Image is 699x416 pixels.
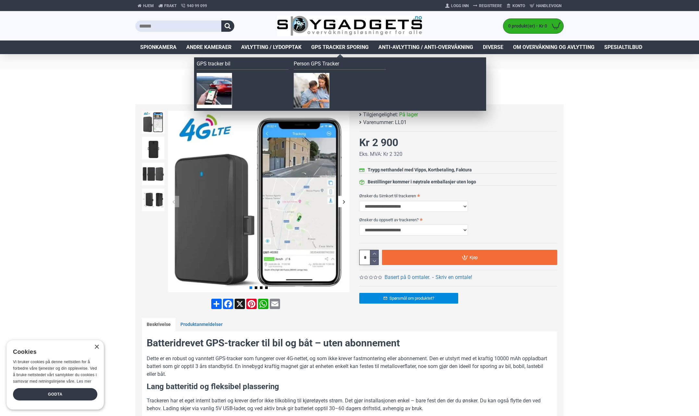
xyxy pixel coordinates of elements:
label: Ønsker du Simkort til trackeren [359,191,557,201]
div: Bestillinger kommer i nøytrale emballasjer uten logo [368,179,476,185]
a: Spørsmål om produktet? [359,293,458,304]
img: GPS Tracker til bil/båt med 3 års batteritid - SpyGadgets.no [142,163,165,185]
a: Facebook [222,299,234,309]
label: Ønsker du oppsett av trackeren? [359,214,557,225]
a: Skriv en omtale! [435,273,472,281]
a: Diverse [478,40,508,54]
a: Email [269,299,281,309]
div: Kr 2 900 [359,135,398,150]
a: Les mer, opens a new window [77,379,91,384]
span: Vi bruker cookies på denne nettsiden for å forbedre våre tjenester og din opplevelse. Ved å bruke... [13,360,97,383]
a: Share [211,299,222,309]
span: Go to slide 2 [255,286,257,289]
a: Spionkamera [135,40,181,54]
a: Basert på 0 omtaler. [385,273,430,281]
div: Previous slide [168,196,179,207]
a: Spesialtilbud [599,40,647,54]
b: - [432,274,434,280]
span: Logg Inn [451,3,469,9]
img: GPS Tracker til bil/båt med 3 års batteritid - SpyGadgets.no [142,137,165,159]
span: Spesialtilbud [604,43,642,51]
img: GPS tracker bil [197,73,232,108]
a: Logg Inn [443,1,471,11]
a: GPS Tracker Sporing [306,40,374,54]
span: Go to slide 4 [265,286,268,289]
div: Next slide [338,196,349,207]
span: Registrere [479,3,502,9]
a: Pinterest [246,299,257,309]
a: Anti-avlytting / Anti-overvåkning [374,40,478,54]
a: Beskrivelse [142,318,176,331]
a: Produktanmeldelser [176,318,227,331]
img: Person GPS Tracker [294,73,329,108]
a: Person GPS Tracker [294,60,386,70]
div: Godta [13,388,97,400]
span: Konto [512,3,525,9]
span: GPS Tracker Sporing [311,43,369,51]
p: Dette er en robust og vanntett GPS-tracker som fungerer over 4G-nettet, og som ikke krever fastmo... [147,355,552,378]
img: SpyGadgets.no [277,16,423,37]
h2: Batteridrevet GPS-tracker til bil og båt – uten abonnement [147,336,552,350]
div: Trygg netthandel med Vipps, Kortbetaling, Faktura [368,167,472,173]
a: Andre kameraer [181,40,236,54]
span: 0 produkt(er) - Kr 0 [503,23,549,29]
a: Registrere [471,1,504,11]
span: Go to slide 1 [250,286,252,289]
span: Om overvåkning og avlytting [513,43,595,51]
img: GPS Tracker til bil/båt med 3 års batteritid - SpyGadgets.no [142,189,165,211]
span: Kjøp [470,255,478,260]
span: GPS Tracker til bil/båt med 3 års batteritid [135,78,564,95]
span: Go to slide 3 [260,286,263,289]
span: På lager [399,111,418,119]
b: Tilgjengelighet: [363,111,398,119]
span: Andre kameraer [186,43,231,51]
div: Cookies [13,345,93,359]
span: Avlytting / Lydopptak [241,43,301,51]
p: Trackeren har et eget internt batteri og krever derfor ikke tilkobling til kjøretøyets strøm. Det... [147,397,552,412]
span: Diverse [483,43,503,51]
a: X [234,299,246,309]
img: GPS Tracker til bil/båt med 3 års batteritid - SpyGadgets.no [168,111,349,292]
a: Om overvåkning og avlytting [508,40,599,54]
span: Spionkamera [140,43,177,51]
span: LL01 [395,119,407,126]
a: Konto [504,1,527,11]
span: Hjem [143,3,154,9]
a: GPS tracker bil [197,60,289,70]
b: Varenummer: [363,119,394,126]
a: Handlevogn [527,1,564,11]
span: 940 99 099 [187,3,207,9]
img: GPS Tracker til bil/båt med 3 års batteritid - SpyGadgets.no [142,111,165,133]
span: Frakt [164,3,177,9]
a: WhatsApp [257,299,269,309]
a: Avlytting / Lydopptak [236,40,306,54]
div: Close [94,345,99,350]
span: Handlevogn [536,3,561,9]
a: 0 produkt(er) - Kr 0 [503,19,563,33]
span: Anti-avlytting / Anti-overvåkning [378,43,473,51]
h3: Lang batteritid og fleksibel plassering [147,381,552,392]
